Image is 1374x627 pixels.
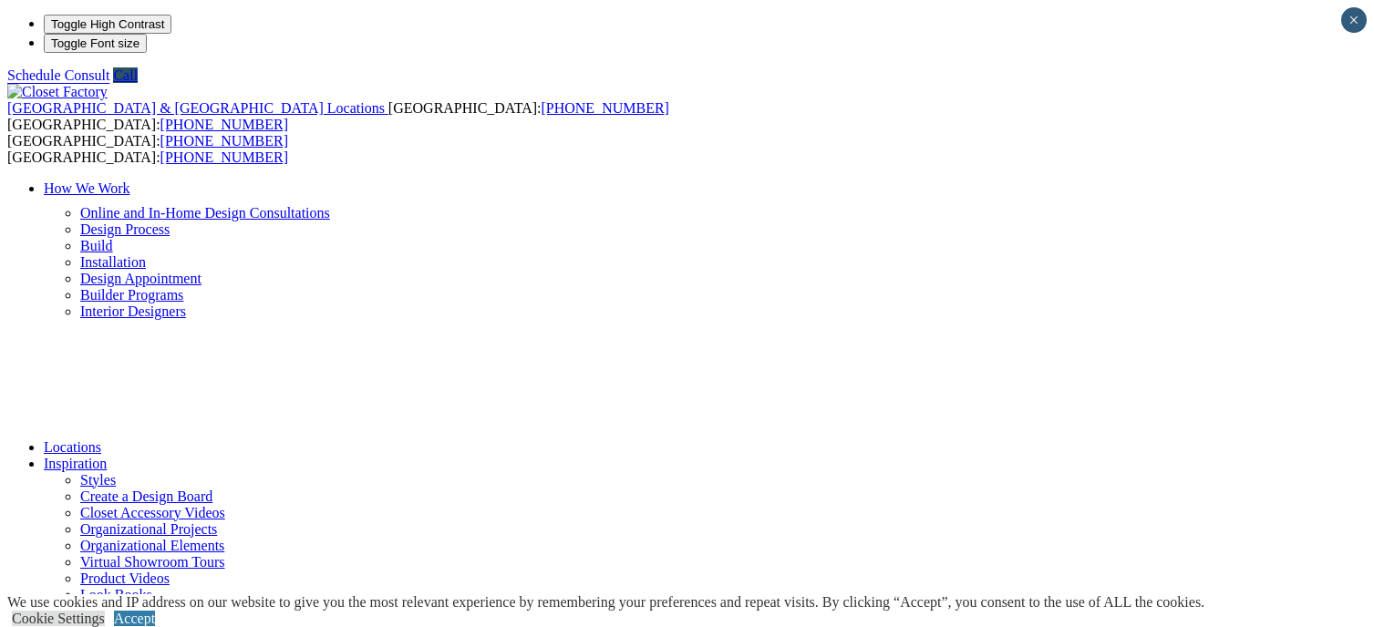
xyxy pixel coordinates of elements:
[1341,7,1367,33] button: Close
[7,100,669,132] span: [GEOGRAPHIC_DATA]: [GEOGRAPHIC_DATA]:
[160,133,288,149] a: [PHONE_NUMBER]
[80,587,152,602] a: Look Books
[44,180,130,196] a: How We Work
[12,611,105,626] a: Cookie Settings
[80,570,170,586] a: Product Videos
[7,594,1204,611] div: We use cookies and IP address on our website to give you the most relevant experience by remember...
[80,538,224,553] a: Organizational Elements
[7,133,288,165] span: [GEOGRAPHIC_DATA]: [GEOGRAPHIC_DATA]:
[80,521,217,537] a: Organizational Projects
[80,205,330,221] a: Online and In-Home Design Consultations
[541,100,668,116] a: [PHONE_NUMBER]
[44,15,171,34] button: Toggle High Contrast
[114,611,155,626] a: Accept
[80,472,116,488] a: Styles
[44,456,107,471] a: Inspiration
[80,303,186,319] a: Interior Designers
[113,67,138,83] a: Call
[80,254,146,270] a: Installation
[51,17,164,31] span: Toggle High Contrast
[160,149,288,165] a: [PHONE_NUMBER]
[7,84,108,100] img: Closet Factory
[80,554,225,570] a: Virtual Showroom Tours
[44,34,147,53] button: Toggle Font size
[7,100,388,116] a: [GEOGRAPHIC_DATA] & [GEOGRAPHIC_DATA] Locations
[80,287,183,303] a: Builder Programs
[80,271,201,286] a: Design Appointment
[7,67,109,83] a: Schedule Consult
[80,488,212,504] a: Create a Design Board
[51,36,139,50] span: Toggle Font size
[160,117,288,132] a: [PHONE_NUMBER]
[7,100,385,116] span: [GEOGRAPHIC_DATA] & [GEOGRAPHIC_DATA] Locations
[80,221,170,237] a: Design Process
[80,505,225,520] a: Closet Accessory Videos
[80,238,113,253] a: Build
[44,439,101,455] a: Locations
